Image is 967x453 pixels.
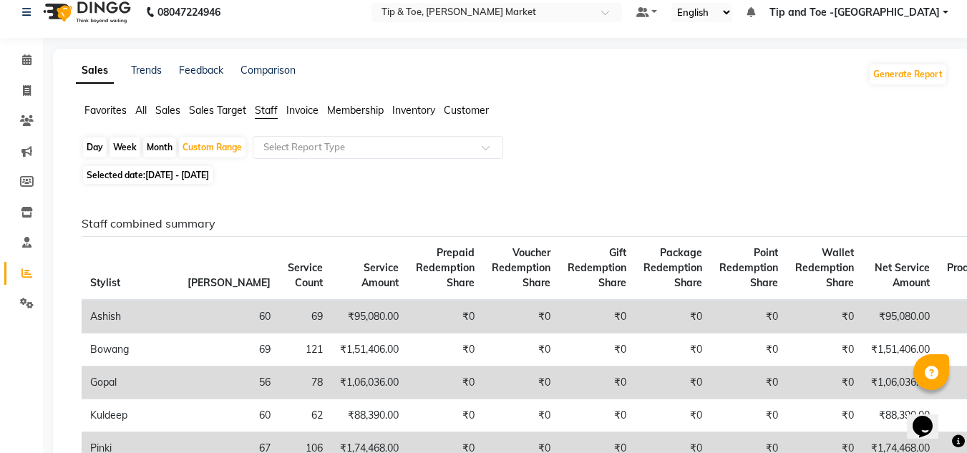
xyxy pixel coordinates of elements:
[331,366,407,399] td: ₹1,06,036.00
[155,104,180,117] span: Sales
[559,366,635,399] td: ₹0
[559,333,635,366] td: ₹0
[862,399,938,432] td: ₹88,390.00
[711,399,787,432] td: ₹0
[131,64,162,77] a: Trends
[179,366,279,399] td: 56
[286,104,319,117] span: Invoice
[635,300,711,333] td: ₹0
[870,64,946,84] button: Generate Report
[279,333,331,366] td: 121
[643,246,702,289] span: Package Redemption Share
[787,300,862,333] td: ₹0
[711,300,787,333] td: ₹0
[559,300,635,333] td: ₹0
[279,300,331,333] td: 69
[492,246,550,289] span: Voucher Redemption Share
[444,104,489,117] span: Customer
[82,366,179,399] td: Gopal
[179,333,279,366] td: 69
[188,276,271,289] span: [PERSON_NAME]
[83,166,213,184] span: Selected date:
[483,333,559,366] td: ₹0
[143,137,176,157] div: Month
[255,104,278,117] span: Staff
[795,246,854,289] span: Wallet Redemption Share
[331,333,407,366] td: ₹1,51,406.00
[392,104,435,117] span: Inventory
[84,104,127,117] span: Favorites
[407,366,483,399] td: ₹0
[407,399,483,432] td: ₹0
[862,333,938,366] td: ₹1,51,406.00
[711,366,787,399] td: ₹0
[82,333,179,366] td: Bowang
[862,366,938,399] td: ₹1,06,036.00
[416,246,475,289] span: Prepaid Redemption Share
[110,137,140,157] div: Week
[288,261,323,289] span: Service Count
[135,104,147,117] span: All
[862,300,938,333] td: ₹95,080.00
[635,333,711,366] td: ₹0
[483,399,559,432] td: ₹0
[279,366,331,399] td: 78
[407,333,483,366] td: ₹0
[559,399,635,432] td: ₹0
[83,137,107,157] div: Day
[179,64,223,77] a: Feedback
[483,366,559,399] td: ₹0
[327,104,384,117] span: Membership
[82,217,936,230] h6: Staff combined summary
[769,5,940,20] span: Tip and Toe -[GEOGRAPHIC_DATA]
[483,300,559,333] td: ₹0
[331,300,407,333] td: ₹95,080.00
[907,396,953,439] iframe: chat widget
[331,399,407,432] td: ₹88,390.00
[787,399,862,432] td: ₹0
[635,399,711,432] td: ₹0
[279,399,331,432] td: 62
[361,261,399,289] span: Service Amount
[145,170,209,180] span: [DATE] - [DATE]
[711,333,787,366] td: ₹0
[179,137,246,157] div: Custom Range
[787,333,862,366] td: ₹0
[179,399,279,432] td: 60
[407,300,483,333] td: ₹0
[76,58,114,84] a: Sales
[189,104,246,117] span: Sales Target
[82,399,179,432] td: Kuldeep
[179,300,279,333] td: 60
[568,246,626,289] span: Gift Redemption Share
[787,366,862,399] td: ₹0
[635,366,711,399] td: ₹0
[875,261,930,289] span: Net Service Amount
[240,64,296,77] a: Comparison
[719,246,778,289] span: Point Redemption Share
[82,300,179,333] td: Ashish
[90,276,120,289] span: Stylist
